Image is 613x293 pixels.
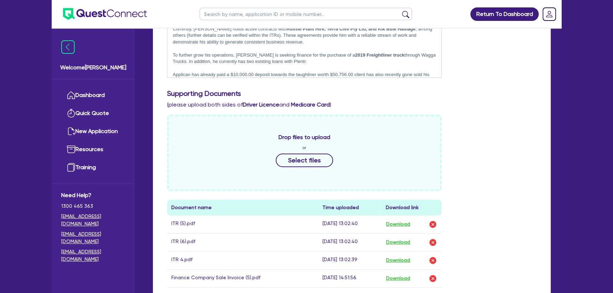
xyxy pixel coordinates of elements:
[386,274,411,283] button: Download
[67,127,75,136] img: new-application
[386,256,411,265] button: Download
[318,251,382,269] td: [DATE] 13:02:39
[318,233,382,251] td: [DATE] 13:02:40
[61,248,125,263] a: [EMAIL_ADDRESS][DOMAIN_NAME]
[318,269,382,287] td: [DATE] 14:51:56
[67,163,75,172] img: training
[61,104,125,122] a: Quick Quote
[243,101,279,108] b: Driver Licence
[318,200,382,216] th: Time uploaded
[61,122,125,140] a: New Application
[429,274,437,283] img: delete-icon
[302,144,306,151] span: or
[61,191,125,200] span: Need Help?
[276,154,333,167] button: Select files
[382,200,442,216] th: Download link
[200,8,412,20] input: Search by name, application ID or mobile number...
[61,213,125,228] a: [EMAIL_ADDRESS][DOMAIN_NAME]
[61,230,125,245] a: [EMAIL_ADDRESS][DOMAIN_NAME]
[173,71,436,85] p: Applican has already paid a $10,000.00 deposit towards the taughliner worth $50,756.00 client has...
[540,5,558,23] a: Dropdown toggle
[429,256,437,265] img: delete-icon
[167,216,318,234] td: ITR (5).pdf
[355,52,404,58] strong: 2019 Freightliner truck
[279,133,330,142] span: Drop files to upload
[470,7,539,21] a: Return To Dashboard
[167,269,318,287] td: Finance Company Sale Invoice (5).pdf
[61,86,125,104] a: Dashboard
[167,89,537,98] h3: Supporting Documents
[61,140,125,159] a: Resources
[60,63,126,72] span: Welcome [PERSON_NAME]
[167,101,331,108] span: (please upload both sides of and )
[429,220,437,229] img: delete-icon
[61,159,125,177] a: Training
[61,202,125,210] span: 1300 465 363
[61,40,75,54] img: icon-menu-close
[167,251,318,269] td: ITR 4.pdf
[318,216,382,234] td: [DATE] 13:02:40
[286,26,416,31] strong: Aussie Plant Hire, Terra Civil Pty Ltd, and Kik Bulk Haulage
[63,8,147,20] img: quest-connect-logo-blue
[429,238,437,247] img: delete-icon
[67,145,75,154] img: resources
[291,101,330,108] b: Medicare Card
[173,52,436,65] p: To further grow his operations, [PERSON_NAME] is seeking finance for the purchase of a through Wa...
[386,220,411,229] button: Download
[386,238,411,247] button: Download
[167,200,318,216] th: Document name
[67,109,75,117] img: quick-quote
[173,26,436,45] p: Currently, [PERSON_NAME] holds active contracts with , among others (further details can be verif...
[167,233,318,251] td: ITR (6).pdf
